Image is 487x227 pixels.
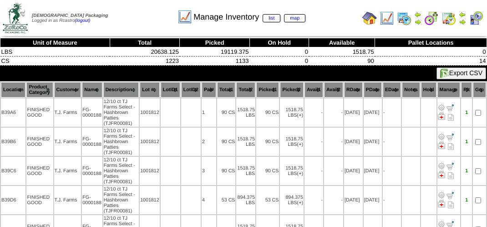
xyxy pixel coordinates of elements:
img: Move [446,191,454,199]
td: 4 [202,186,216,214]
a: list [263,14,280,22]
img: line_graph.gif [380,11,394,26]
td: 0 [375,47,487,57]
th: PDate [364,82,382,98]
img: line_graph.gif [178,10,192,24]
td: FINISHED GOOD [26,186,53,214]
img: zoroco-logo-small.webp [3,3,28,33]
td: LBS [0,47,110,57]
th: Avail1 [304,82,323,98]
td: 3 [202,157,216,185]
td: 2 [202,128,216,156]
td: T.J. Farms [54,186,81,214]
img: calendarinout.gif [441,11,456,26]
th: RDate [344,82,363,98]
th: Total [110,38,180,47]
td: [DATE] [344,128,363,156]
td: 20638.125 [110,47,180,57]
td: FG-0000188 [82,186,102,214]
td: - [383,157,401,185]
img: Adjust [438,133,445,140]
td: 0 [250,57,309,66]
img: arrowright.gif [459,18,466,26]
div: (+) [297,200,303,206]
img: calendarcustomer.gif [469,11,483,26]
div: 1 [462,197,472,203]
td: T.J. Farms [54,98,81,127]
th: Name [82,82,102,98]
img: excel.gif [440,69,449,78]
td: - [383,98,401,127]
th: Total1 [217,82,236,98]
td: 53 CS [217,186,236,214]
td: 19119.375 [180,47,250,57]
div: 1 [462,168,472,174]
img: Move [446,162,454,170]
td: [DATE] [344,186,363,214]
img: Adjust [438,191,445,199]
td: 90 CS [256,98,279,127]
td: 1518.75 LBS [236,98,255,127]
th: Notes [402,82,420,98]
td: B39A6 [1,98,25,127]
td: 1223 [110,57,180,66]
td: T.J. Farms [54,128,81,156]
td: - [304,128,323,156]
td: B39C6 [1,157,25,185]
th: Pallet Locations [375,38,487,47]
div: (+) [297,171,303,176]
th: Customer [54,82,81,98]
td: 1518.75 LBS [280,98,304,127]
td: 894.375 LBS [280,186,304,214]
i: Note [448,201,454,208]
td: B39D6 [1,186,25,214]
th: Description [103,82,139,98]
img: Move [446,133,454,140]
td: 0 [250,47,309,57]
th: LotID2 [181,82,201,98]
td: 90 [309,57,375,66]
td: - [383,128,401,156]
td: 14 [375,57,487,66]
td: 1133 [180,57,250,66]
td: 53 CS [256,186,279,214]
th: Lot # [140,82,160,98]
td: FINISHED GOOD [26,98,53,127]
span: Logged in as Rcastro [32,13,108,23]
img: arrowright.gif [414,18,421,26]
a: (logout) [75,18,91,23]
th: Location [1,82,25,98]
td: 90 CS [256,128,279,156]
i: Note [448,143,454,150]
img: calendarblend.gif [424,11,439,26]
th: Picked [180,38,250,47]
img: Manage Hold [438,113,445,120]
td: T.J. Farms [54,157,81,185]
img: Adjust [438,104,445,111]
td: 12/10 ct TJ Farms Select - Hashbrown Patties (TJFR00081) [103,98,139,127]
td: B39B6 [1,128,25,156]
td: [DATE] [344,98,363,127]
td: FG-0000188 [82,128,102,156]
div: (+) [297,142,303,147]
i: Note [448,172,454,179]
img: Manage Hold [438,142,445,149]
span: Manage Inventory [193,12,305,22]
td: FINISHED GOOD [26,128,53,156]
td: FINISHED GOOD [26,157,53,185]
td: - [304,186,323,214]
td: CS [0,57,110,66]
img: arrowleft.gif [459,11,466,18]
td: 90 CS [217,157,236,185]
td: - [324,98,343,127]
td: 1518.75 LBS [280,157,304,185]
td: 894.375 LBS [236,186,255,214]
th: Product Category [26,82,53,98]
td: 12/10 ct TJ Farms Select - Hashbrown Patties (TJFR00081) [103,186,139,214]
div: 1 [462,139,472,144]
td: - [304,98,323,127]
th: Picked1 [256,82,279,98]
img: Adjust [438,162,445,170]
td: 90 CS [256,157,279,185]
td: 1001812 [140,98,160,127]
